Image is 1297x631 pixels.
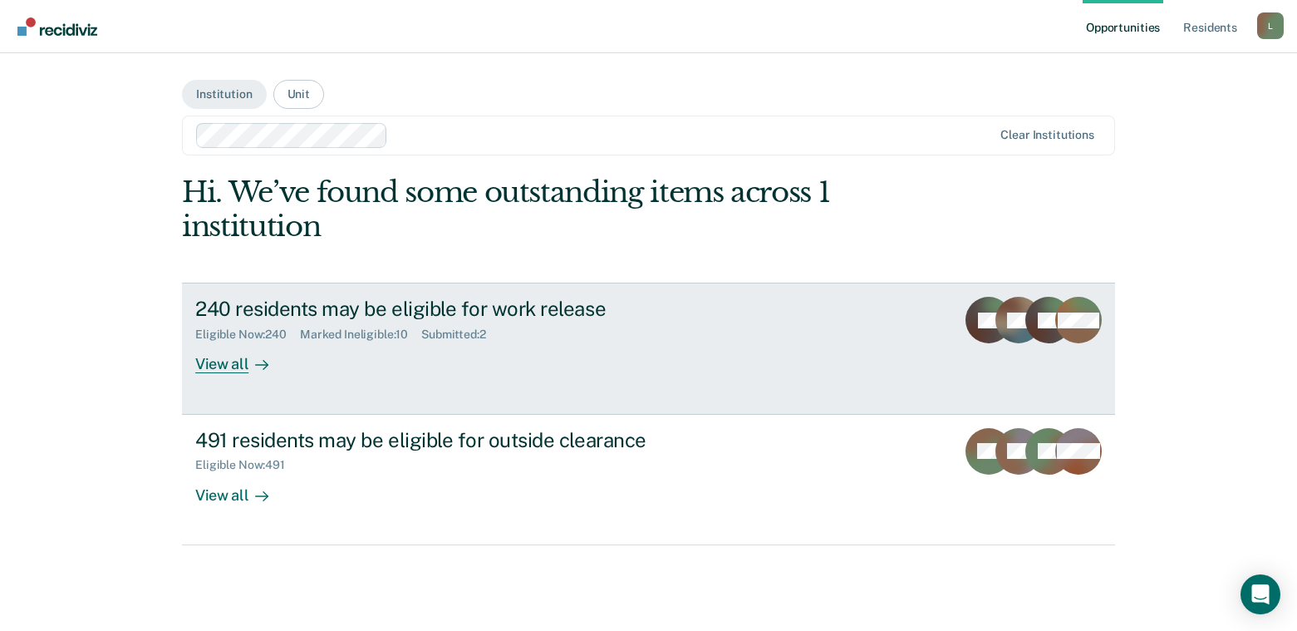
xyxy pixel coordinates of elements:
div: Eligible Now : 240 [195,328,300,342]
button: Unit [273,80,324,109]
div: Open Intercom Messenger [1241,574,1280,614]
div: Marked Ineligible : 10 [300,328,421,342]
a: 240 residents may be eligible for work releaseEligible Now:240Marked Ineligible:10Submitted:2View... [182,283,1115,414]
div: Hi. We’ve found some outstanding items across 1 institution [182,175,928,244]
div: 240 residents may be eligible for work release [195,297,779,321]
a: 491 residents may be eligible for outside clearanceEligible Now:491View all [182,415,1115,545]
div: L [1257,12,1284,39]
div: Clear institutions [1000,128,1094,142]
div: Eligible Now : 491 [195,458,298,472]
img: Recidiviz [17,17,97,36]
div: View all [195,472,288,505]
div: Submitted : 2 [421,328,499,342]
div: View all [195,342,288,374]
div: 491 residents may be eligible for outside clearance [195,428,779,452]
button: Profile dropdown button [1257,12,1284,39]
button: Institution [182,80,266,109]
